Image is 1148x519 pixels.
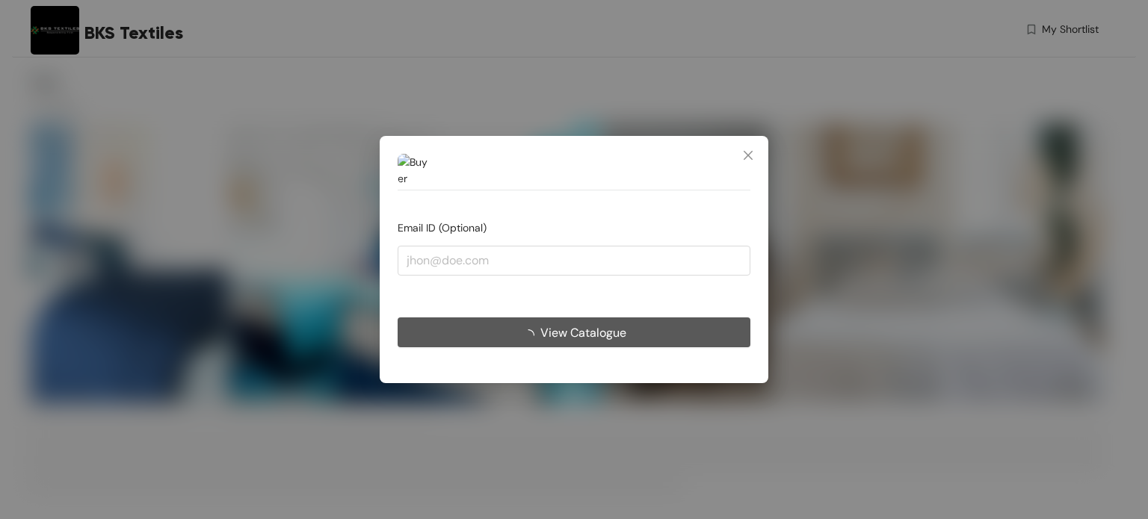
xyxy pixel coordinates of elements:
img: Buyer Portal [398,154,428,184]
span: Email ID (Optional) [398,221,487,234]
span: close [742,149,754,161]
span: View Catalogue [540,323,626,341]
button: View Catalogue [398,317,750,347]
button: Close [728,136,768,176]
span: loading [522,329,540,341]
input: jhon@doe.com [398,246,750,276]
